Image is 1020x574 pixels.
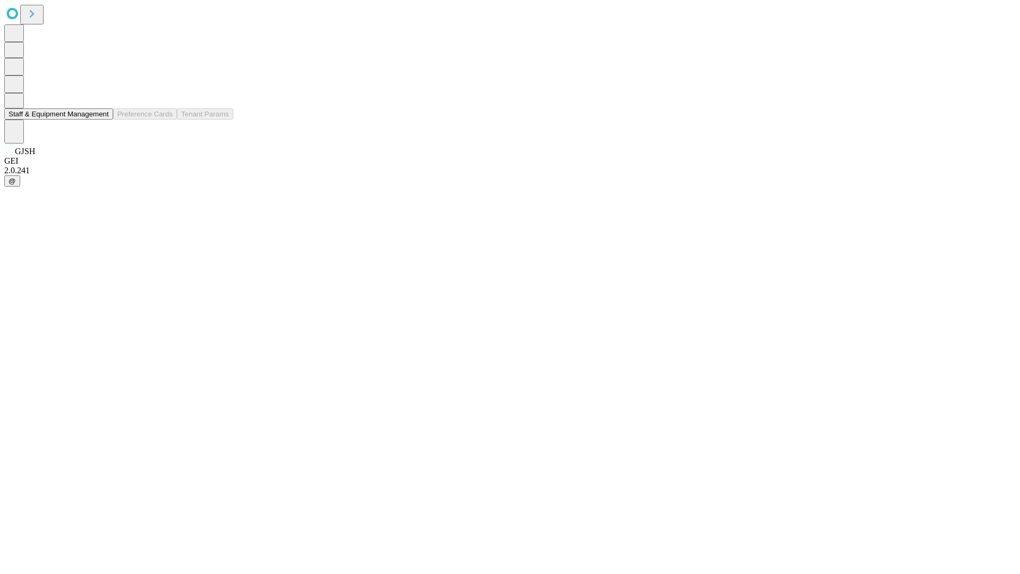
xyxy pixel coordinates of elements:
[4,108,113,120] button: Staff & Equipment Management
[8,177,16,185] span: @
[113,108,177,120] button: Preference Cards
[4,166,1016,175] div: 2.0.241
[177,108,233,120] button: Tenant Params
[15,147,35,156] span: GJSH
[4,156,1016,166] div: GEI
[4,175,20,187] button: @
